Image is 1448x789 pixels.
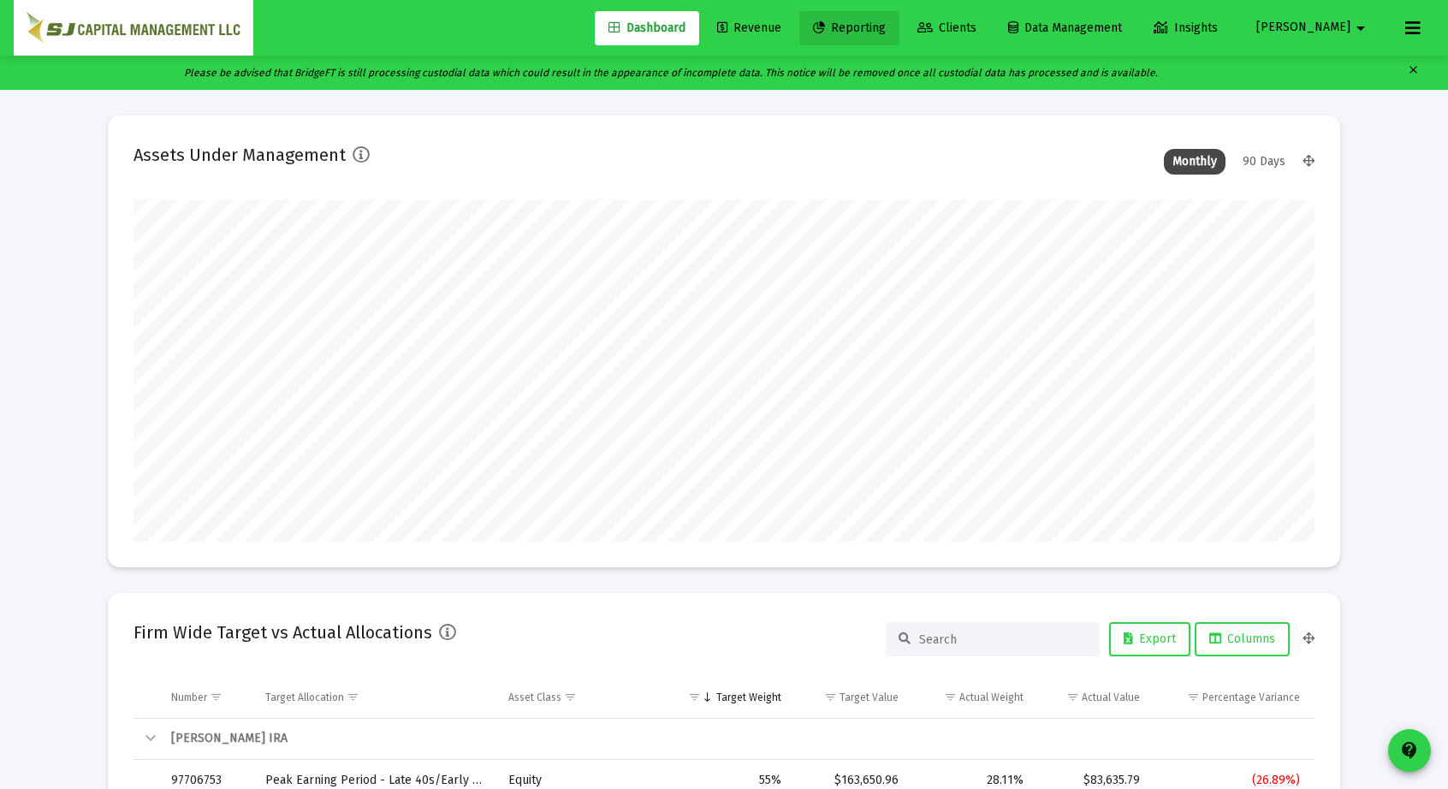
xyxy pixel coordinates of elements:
div: [PERSON_NAME] IRA [171,730,1433,747]
span: Clients [917,21,976,35]
div: Monthly [1164,149,1225,175]
div: Target Weight [716,691,781,704]
div: Target Allocation [265,691,344,704]
div: $83,635.79 [1047,772,1141,789]
td: Column Target Weight [669,677,793,718]
button: Export [1109,622,1190,656]
div: Target Value [840,691,899,704]
i: Please be advised that BridgeFT is still processing custodial data which could result in the appe... [184,67,1158,79]
span: [PERSON_NAME] [1256,21,1350,35]
span: Show filter options for column 'Target Weight' [688,691,701,703]
td: Column Target Value [793,677,910,718]
span: Show filter options for column 'Actual Weight' [944,691,957,703]
td: Column Target Allocation [253,677,496,718]
span: Revenue [717,21,781,35]
td: Column Dollar Variance [1312,677,1448,718]
h2: Assets Under Management [134,141,346,169]
img: Dashboard [27,11,240,45]
input: Search [919,632,1087,647]
button: [PERSON_NAME] [1236,10,1392,44]
mat-icon: contact_support [1399,740,1420,761]
div: $163,650.96 [805,772,898,789]
span: Insights [1154,21,1218,35]
h2: Firm Wide Target vs Actual Allocations [134,619,432,646]
div: Number [171,691,207,704]
td: Column Percentage Variance [1152,677,1311,718]
div: Percentage Variance [1202,691,1300,704]
span: Export [1124,632,1176,646]
div: 28.11% [923,772,1024,789]
a: Clients [904,11,990,45]
td: Column Actual Weight [911,677,1036,718]
span: Show filter options for column 'Target Value' [824,691,837,703]
span: Data Management [1008,21,1122,35]
a: Data Management [994,11,1136,45]
span: Show filter options for column 'Asset Class' [564,691,577,703]
div: (26.89%) [1164,772,1299,789]
a: Dashboard [595,11,699,45]
a: Reporting [799,11,899,45]
span: Dashboard [608,21,685,35]
span: Reporting [813,21,886,35]
a: Insights [1140,11,1231,45]
div: 90 Days [1234,149,1294,175]
mat-icon: arrow_drop_down [1350,11,1371,45]
div: Asset Class [508,691,561,704]
span: Show filter options for column 'Percentage Variance' [1187,691,1200,703]
span: Show filter options for column 'Target Allocation' [347,691,359,703]
td: Column Asset Class [496,677,669,718]
td: Column Actual Value [1036,677,1153,718]
div: 55% [681,772,781,789]
a: Revenue [703,11,795,45]
td: Collapse [134,719,159,760]
mat-icon: clear [1407,60,1420,86]
span: Columns [1209,632,1275,646]
td: Column Number [159,677,253,718]
span: Show filter options for column 'Number' [210,691,223,703]
button: Columns [1195,622,1290,656]
div: Actual Value [1082,691,1140,704]
span: Show filter options for column 'Actual Value' [1066,691,1079,703]
div: Actual Weight [959,691,1024,704]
